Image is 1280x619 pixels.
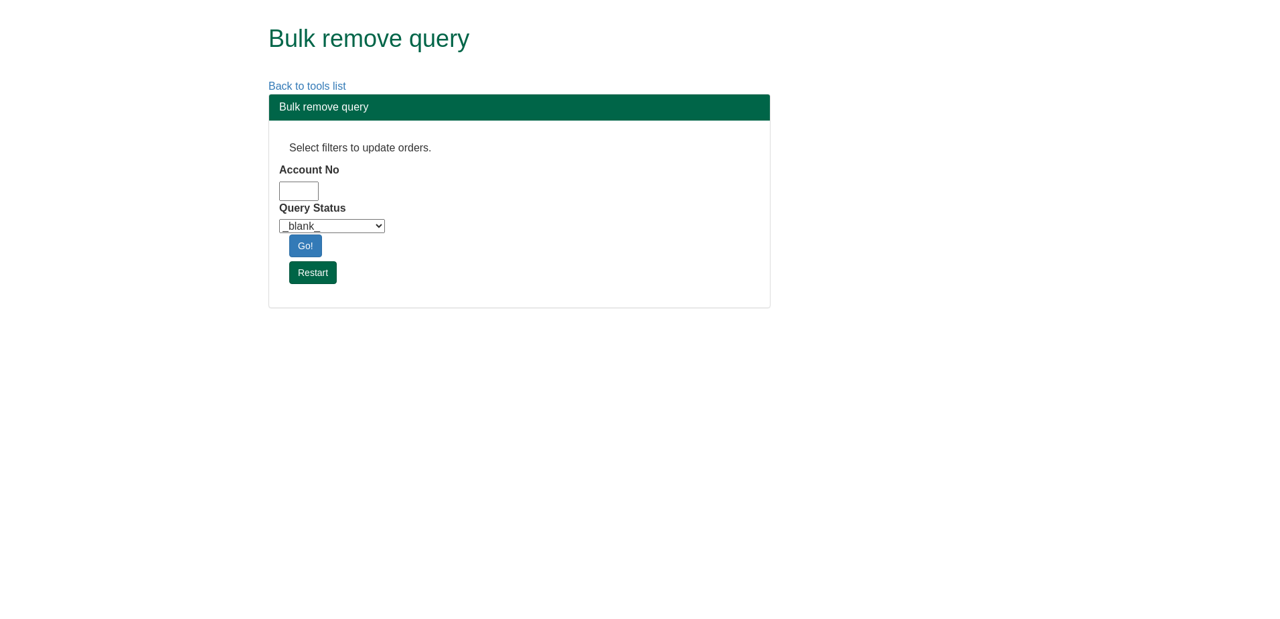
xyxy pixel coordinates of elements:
[289,234,322,257] a: Go!
[289,261,337,284] a: Restart
[268,80,346,92] a: Back to tools list
[279,163,339,178] label: Account No
[289,141,750,156] p: Select filters to update orders.
[268,25,981,52] h1: Bulk remove query
[279,101,760,113] h3: Bulk remove query
[279,201,346,216] label: Query Status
